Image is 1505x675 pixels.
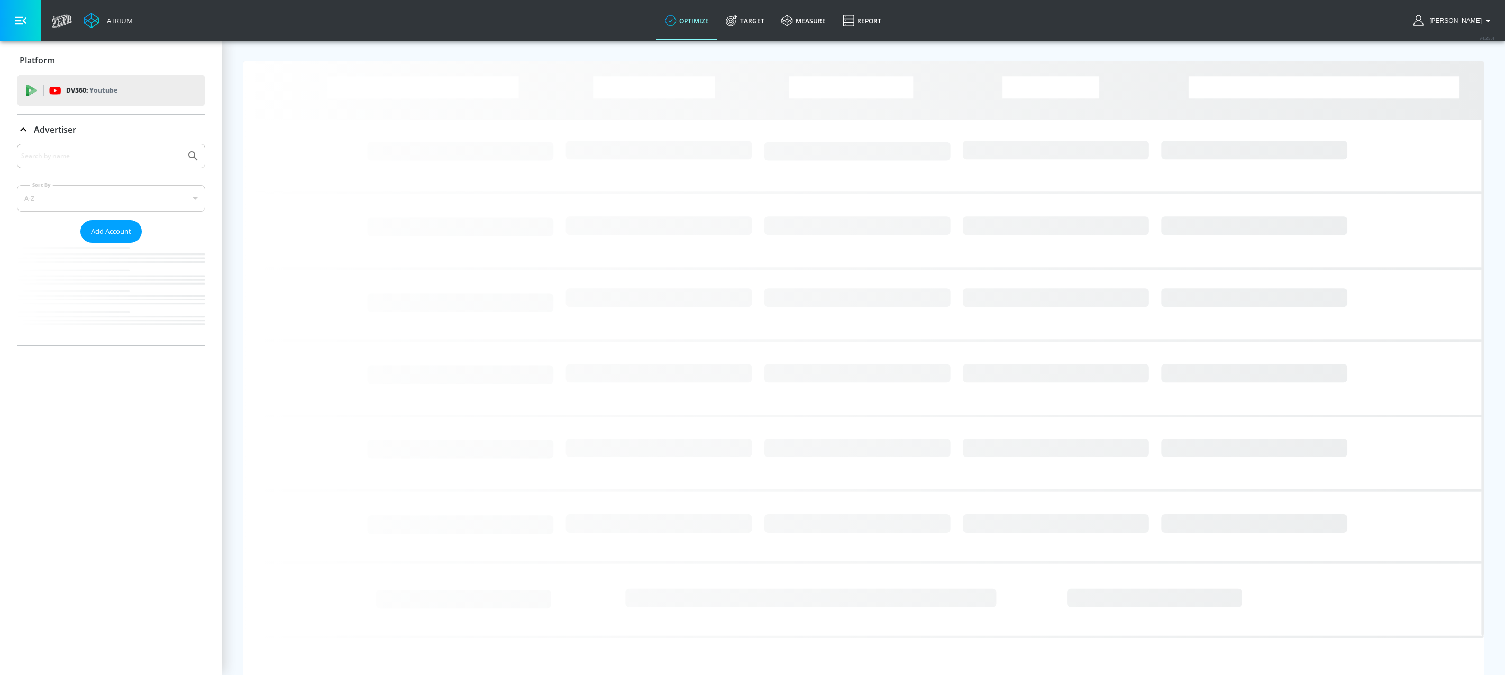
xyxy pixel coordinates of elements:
[20,54,55,66] p: Platform
[17,243,205,345] nav: list of Advertiser
[91,225,131,238] span: Add Account
[1480,35,1494,41] span: v 4.25.4
[34,124,76,135] p: Advertiser
[1425,17,1482,24] span: login as: ashley.jan@zefr.com
[773,2,834,40] a: measure
[17,185,205,212] div: A-Z
[656,2,717,40] a: optimize
[17,115,205,144] div: Advertiser
[80,220,142,243] button: Add Account
[717,2,773,40] a: Target
[30,181,53,188] label: Sort By
[17,75,205,106] div: DV360: Youtube
[834,2,890,40] a: Report
[89,85,117,96] p: Youtube
[66,85,117,96] p: DV360:
[84,13,133,29] a: Atrium
[17,45,205,75] div: Platform
[17,144,205,345] div: Advertiser
[103,16,133,25] div: Atrium
[1413,14,1494,27] button: [PERSON_NAME]
[21,149,181,163] input: Search by name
